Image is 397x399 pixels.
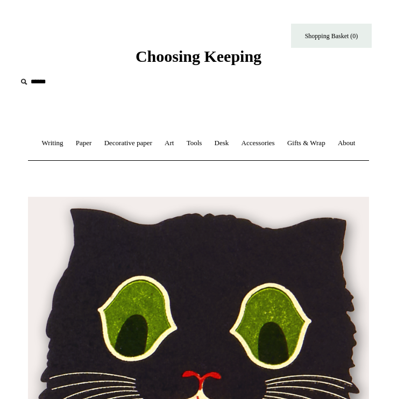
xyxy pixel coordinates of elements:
[209,129,235,158] a: Desk
[37,129,69,158] a: Writing
[181,129,208,158] a: Tools
[291,24,372,48] a: Shopping Basket (0)
[70,129,97,158] a: Paper
[236,129,280,158] a: Accessories
[136,56,261,63] a: Choosing Keeping
[282,129,331,158] a: Gifts & Wrap
[99,129,158,158] a: Decorative paper
[159,129,179,158] a: Art
[332,129,361,158] a: About
[136,47,261,65] span: Choosing Keeping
